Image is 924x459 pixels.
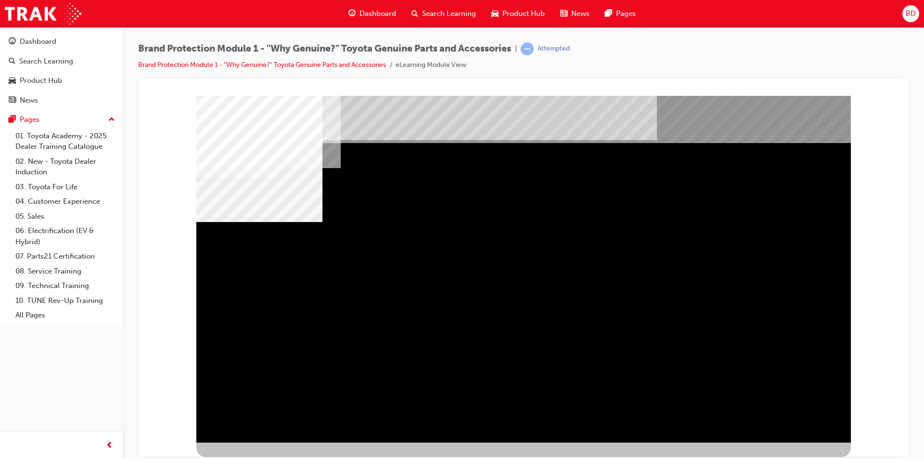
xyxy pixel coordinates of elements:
span: pages-icon [605,8,612,20]
a: car-iconProduct Hub [484,4,552,24]
a: 05. Sales [12,209,119,224]
a: pages-iconPages [597,4,643,24]
a: Dashboard [4,33,119,51]
span: Product Hub [502,8,545,19]
a: 06. Electrification (EV & Hybrid) [12,223,119,249]
span: learningRecordVerb_ATTEMPT-icon [521,42,534,55]
a: 01. Toyota Academy - 2025 Dealer Training Catalogue [12,129,119,154]
span: car-icon [9,77,16,85]
div: Dashboard [20,36,56,47]
a: Search Learning [4,52,119,70]
a: news-iconNews [552,4,597,24]
button: Pages [4,111,119,129]
a: 07. Parts21 Certification [12,249,119,264]
a: 09. Technical Training [12,278,119,293]
span: Dashboard [359,8,396,19]
span: search-icon [411,8,418,20]
span: up-icon [108,114,115,126]
span: guage-icon [348,8,356,20]
span: Pages [616,8,636,19]
a: 03. Toyota For Life [12,180,119,195]
div: Product Hub [20,75,62,86]
span: | [515,43,517,54]
div: Search Learning [19,56,73,67]
span: car-icon [491,8,499,20]
a: 10. TUNE Rev-Up Training [12,293,119,308]
div: Attempted [538,44,570,53]
span: News [571,8,590,19]
button: BD [902,5,919,22]
a: 04. Customer Experience [12,194,119,209]
span: guage-icon [9,38,16,46]
div: News [20,95,38,106]
a: 02. New - Toyota Dealer Induction [12,154,119,180]
a: All Pages [12,308,119,323]
div: Pages [20,114,39,125]
span: BD [906,8,916,19]
a: guage-iconDashboard [341,4,404,24]
span: Brand Protection Module 1 - "Why Genuine?" Toyota Genuine Parts and Accessories [138,43,511,54]
span: pages-icon [9,116,16,124]
a: Product Hub [4,72,119,90]
a: Brand Protection Module 1 - "Why Genuine?" Toyota Genuine Parts and Accessories [138,61,386,69]
span: Search Learning [422,8,476,19]
button: DashboardSearch LearningProduct HubNews [4,31,119,111]
img: Trak [5,3,81,25]
div: BACK Trigger this button to go to the previous slide [51,347,111,364]
span: news-icon [560,8,567,20]
li: eLearning Module View [396,60,466,71]
a: 08. Service Training [12,264,119,279]
span: news-icon [9,96,16,105]
a: News [4,92,119,109]
span: search-icon [9,57,15,66]
a: search-iconSearch Learning [404,4,484,24]
span: prev-icon [106,440,113,452]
